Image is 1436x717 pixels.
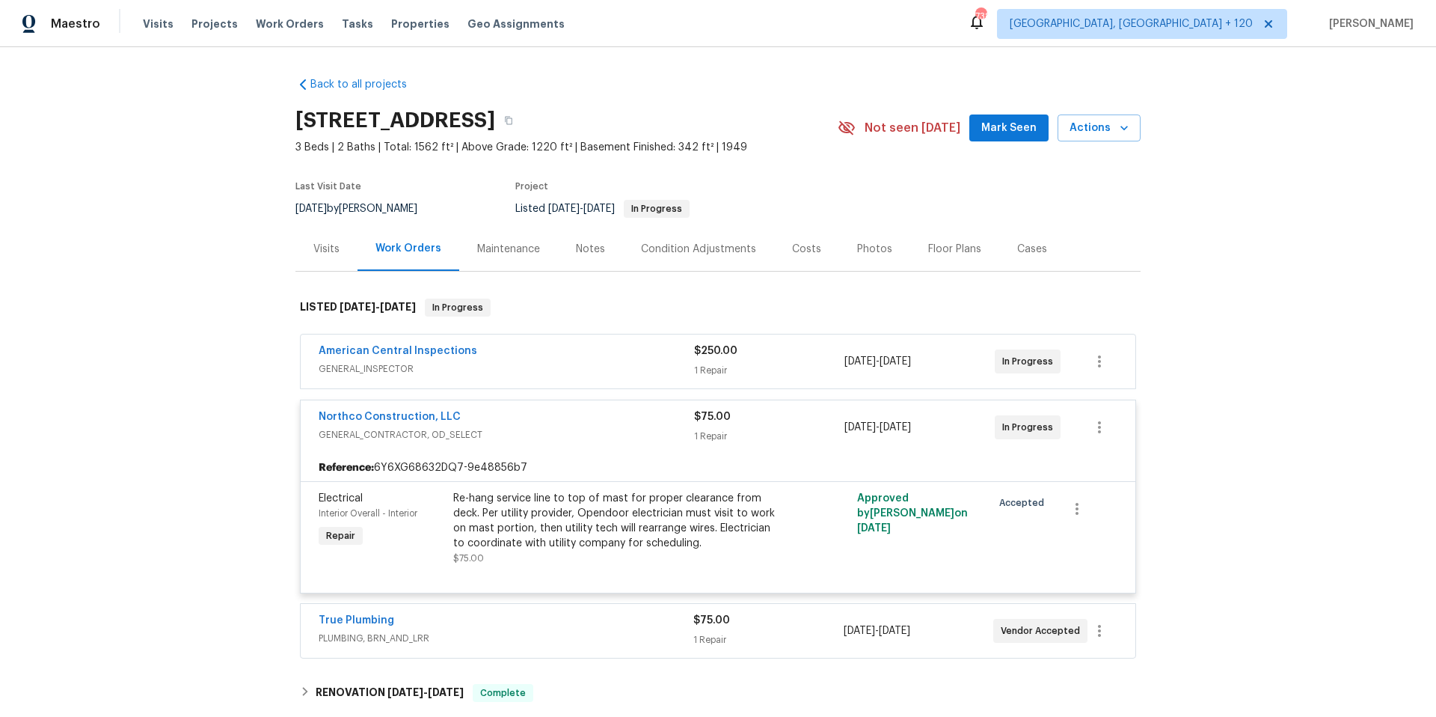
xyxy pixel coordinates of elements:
[300,299,416,317] h6: LISTED
[453,491,781,551] div: Re-hang service line to top of mast for proper clearance from deck. Per utility provider, Opendoo...
[844,626,875,636] span: [DATE]
[515,182,548,191] span: Project
[391,16,449,31] span: Properties
[319,427,694,442] span: GENERAL_CONTRACTOR, OD_SELECT
[865,120,960,135] span: Not seen [DATE]
[387,687,464,698] span: -
[844,354,911,369] span: -
[319,493,363,504] span: Electrical
[342,19,373,29] span: Tasks
[694,363,844,378] div: 1 Repair
[975,9,986,24] div: 738
[467,16,565,31] span: Geo Assignments
[340,302,375,312] span: [DATE]
[319,631,693,646] span: PLUMBING, BRN_AND_LRR
[844,420,911,435] span: -
[295,113,495,128] h2: [STREET_ADDRESS]
[319,615,394,626] a: True Plumbing
[477,242,540,257] div: Maintenance
[857,523,891,534] span: [DATE]
[295,140,838,155] span: 3 Beds | 2 Baths | Total: 1562 ft² | Above Grade: 1220 ft² | Basement Finished: 342 ft² | 1949
[295,284,1141,332] div: LISTED [DATE]-[DATE]In Progress
[583,204,615,214] span: [DATE]
[301,454,1135,481] div: 6Y6XG68632DQ7-9e48856b7
[880,356,911,367] span: [DATE]
[295,204,327,214] span: [DATE]
[428,687,464,698] span: [DATE]
[844,356,876,367] span: [DATE]
[693,632,843,647] div: 1 Repair
[693,615,730,626] span: $75.00
[844,623,910,638] span: -
[879,626,910,636] span: [DATE]
[313,242,340,257] div: Visits
[340,302,416,312] span: -
[320,528,361,543] span: Repair
[51,16,100,31] span: Maestro
[375,241,441,256] div: Work Orders
[1323,16,1414,31] span: [PERSON_NAME]
[1058,115,1141,142] button: Actions
[453,554,484,563] span: $75.00
[295,675,1141,711] div: RENOVATION [DATE]-[DATE]Complete
[548,204,580,214] span: [DATE]
[694,412,731,422] span: $75.00
[1010,16,1253,31] span: [GEOGRAPHIC_DATA], [GEOGRAPHIC_DATA] + 120
[969,115,1049,142] button: Mark Seen
[474,686,532,701] span: Complete
[857,242,892,257] div: Photos
[694,346,737,356] span: $250.00
[1002,420,1059,435] span: In Progress
[792,242,821,257] div: Costs
[515,204,690,214] span: Listed
[981,119,1037,138] span: Mark Seen
[295,182,361,191] span: Last Visit Date
[880,422,911,433] span: [DATE]
[319,509,417,518] span: Interior Overall - Interior
[191,16,238,31] span: Projects
[844,422,876,433] span: [DATE]
[316,684,464,702] h6: RENOVATION
[1017,242,1047,257] div: Cases
[256,16,324,31] span: Work Orders
[295,77,439,92] a: Back to all projects
[1001,623,1086,638] span: Vendor Accepted
[380,302,416,312] span: [DATE]
[426,300,489,315] span: In Progress
[999,495,1050,510] span: Accepted
[295,200,435,218] div: by [PERSON_NAME]
[319,361,694,376] span: GENERAL_INSPECTOR
[319,460,374,475] b: Reference:
[548,204,615,214] span: -
[928,242,981,257] div: Floor Plans
[625,204,688,213] span: In Progress
[319,412,461,422] a: Northco Construction, LLC
[387,687,423,698] span: [DATE]
[143,16,174,31] span: Visits
[857,493,968,534] span: Approved by [PERSON_NAME] on
[576,242,605,257] div: Notes
[495,107,522,134] button: Copy Address
[319,346,477,356] a: American Central Inspections
[694,429,844,444] div: 1 Repair
[1070,119,1129,138] span: Actions
[1002,354,1059,369] span: In Progress
[641,242,756,257] div: Condition Adjustments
